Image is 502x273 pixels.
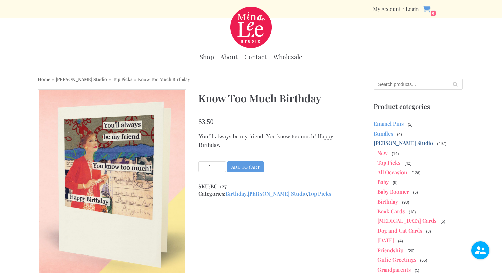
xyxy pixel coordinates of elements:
span: (4) [397,238,404,244]
a: [PERSON_NAME] Studio [248,190,307,197]
a: Birthday [226,190,246,197]
span: (14) [391,151,399,157]
a: Dog and Cat Cards [377,227,422,234]
span: (18) [408,209,416,215]
a: Bundles [374,130,393,137]
a: Top Picks [113,76,132,82]
span: Categories: , , [198,190,347,197]
a: Birthday [377,198,398,205]
button: Add to cart [227,161,264,172]
span: (2) [407,121,413,127]
div: Primary Menu [200,49,302,64]
span: (5) [412,189,418,195]
a: [DATE] [377,237,394,244]
span: (66) [419,257,428,263]
span: $ [198,118,202,125]
span: (4) [396,131,403,137]
a: 0 [422,5,436,13]
a: Baby [377,178,389,185]
a: Top Picks [377,159,400,166]
a: [PERSON_NAME] Studio [374,139,433,146]
a: Baby Boomer [377,188,409,195]
span: (9) [392,180,398,186]
span: BC-127 [210,183,227,190]
div: Secondary Menu [373,5,419,12]
img: user.png [471,241,489,259]
span: » [107,76,113,82]
a: Girlie Greetings [377,256,416,263]
a: New [377,149,388,156]
p: You’ll always be my friend. You know too much! Happy Birthday. [198,132,347,149]
a: Mina Lee Studio [230,7,272,48]
a: About [220,53,238,61]
a: Shop [200,53,214,61]
a: [MEDICAL_DATA] Cards [377,217,436,224]
a: All Occasion [377,169,407,175]
span: 0 [431,10,436,16]
span: (128) [411,170,421,176]
a: [PERSON_NAME] Studio [56,76,107,82]
span: » [50,76,56,82]
p: Product categories [374,103,463,110]
nav: Breadcrumb [38,75,190,83]
span: (93) [401,199,410,205]
input: Product quantity [198,161,226,172]
span: (8) [425,228,432,234]
a: Wholesale [273,53,302,61]
span: SKU: [198,183,347,190]
a: Top Picks [308,190,331,197]
span: » [132,76,138,82]
span: (5) [440,218,446,224]
a: Grandparents [377,266,411,273]
a: Friendship [377,247,403,253]
a: My Account / Login [373,5,419,12]
a: Home [38,76,50,82]
h1: Know Too Much Birthday [198,89,347,107]
button: Search [448,79,463,90]
input: Search products… [374,79,463,90]
bdi: 3.50 [198,118,213,125]
span: (20) [407,248,415,254]
span: (497) [436,141,447,147]
a: Contact [244,53,267,61]
span: (42) [404,160,412,166]
a: Book Cards [377,208,405,214]
a: Enamel Pins [374,120,404,127]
